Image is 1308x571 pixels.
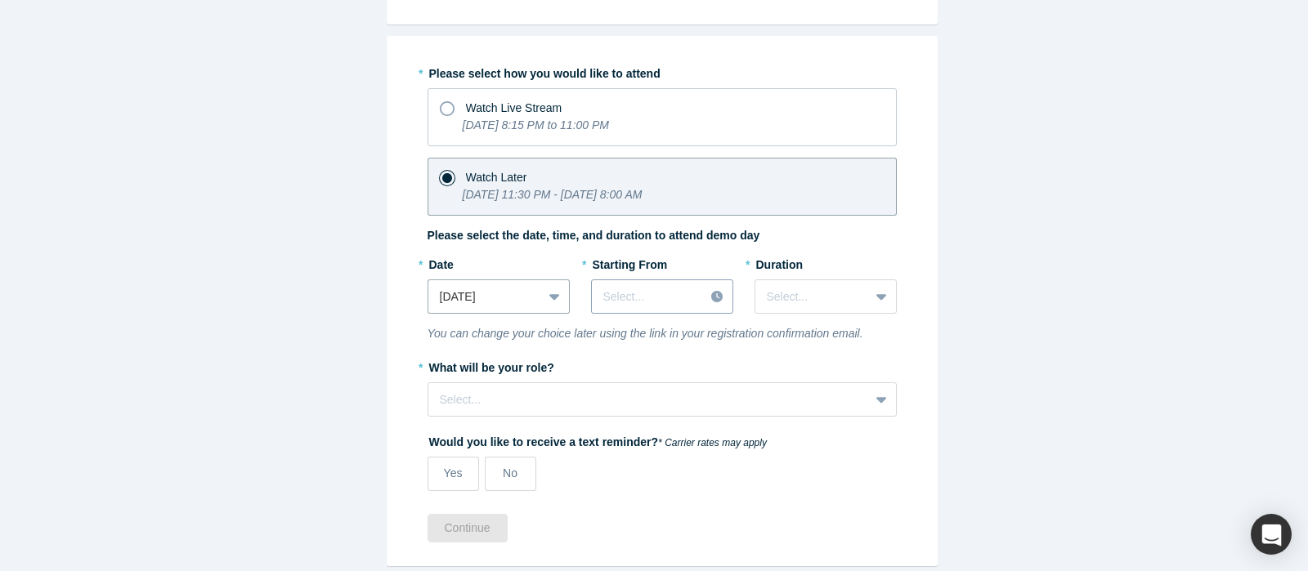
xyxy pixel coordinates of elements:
[428,227,760,244] label: Please select the date, time, and duration to attend demo day
[428,354,897,377] label: What will be your role?
[428,428,897,451] label: Would you like to receive a text reminder?
[428,60,897,83] label: Please select how you would like to attend
[463,118,609,132] i: [DATE] 8:15 PM to 11:00 PM
[466,101,562,114] span: Watch Live Stream
[444,466,463,480] span: Yes
[591,251,668,274] label: Starting From
[503,466,517,480] span: No
[428,251,570,274] label: Date
[428,514,508,542] button: Continue
[755,251,897,274] label: Duration
[466,171,527,184] span: Watch Later
[428,327,863,340] i: You can change your choice later using the link in your registration confirmation email.
[463,188,643,201] i: [DATE] 11:30 PM - [DATE] 8:00 AM
[658,437,767,448] em: * Carrier rates may apply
